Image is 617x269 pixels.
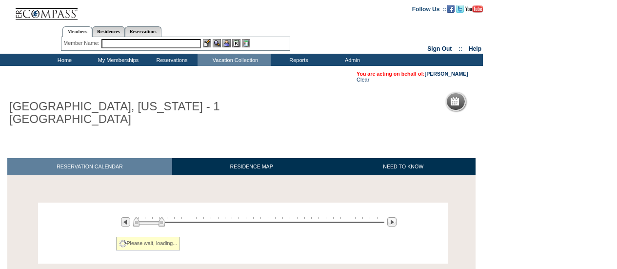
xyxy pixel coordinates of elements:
td: Admin [324,54,378,66]
img: b_edit.gif [203,39,211,47]
a: Clear [357,77,369,83]
a: RESERVATION CALENDAR [7,158,172,175]
td: Reservations [144,54,198,66]
div: Please wait, loading... [116,237,180,250]
img: Reservations [232,39,240,47]
img: Impersonate [222,39,231,47]
td: Follow Us :: [412,5,447,13]
img: Subscribe to our YouTube Channel [465,5,483,13]
span: :: [458,45,462,52]
td: Reports [271,54,324,66]
td: Vacation Collection [198,54,271,66]
img: spinner2.gif [119,240,127,248]
img: b_calculator.gif [242,39,250,47]
h5: Reservation Calendar [463,99,537,105]
a: [PERSON_NAME] [425,71,468,77]
img: Become our fan on Facebook [447,5,455,13]
a: Reservations [125,26,161,37]
span: You are acting on behalf of: [357,71,468,77]
img: View [213,39,221,47]
td: Home [37,54,90,66]
img: Follow us on Twitter [456,5,464,13]
h1: [GEOGRAPHIC_DATA], [US_STATE] - 1 [GEOGRAPHIC_DATA] [7,98,226,128]
a: Members [62,26,92,37]
a: Help [469,45,481,52]
a: NEED TO KNOW [331,158,476,175]
a: RESIDENCE MAP [172,158,331,175]
img: Previous [121,217,130,227]
a: Follow us on Twitter [456,5,464,11]
a: Become our fan on Facebook [447,5,455,11]
a: Subscribe to our YouTube Channel [465,5,483,11]
a: Sign Out [427,45,452,52]
td: My Memberships [90,54,144,66]
a: Residences [92,26,125,37]
div: Member Name: [63,39,101,47]
img: Next [387,217,397,227]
